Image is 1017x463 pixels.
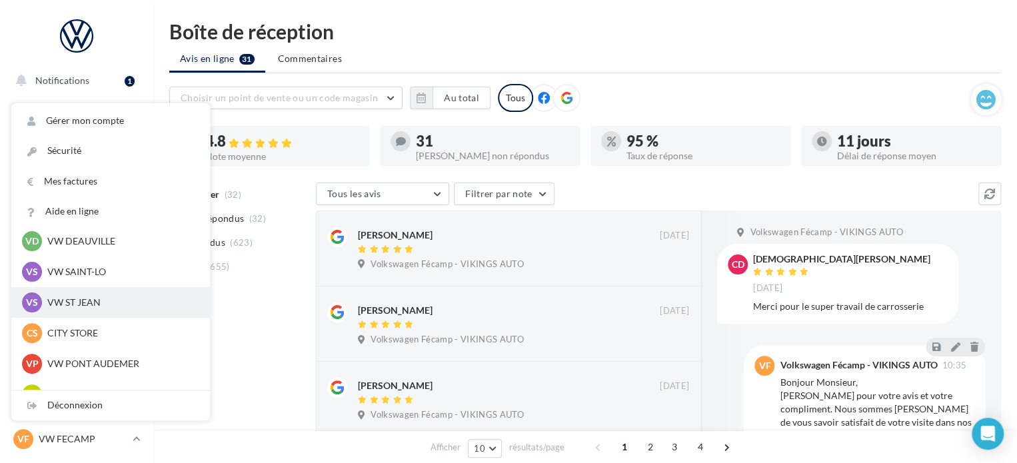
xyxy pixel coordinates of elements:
[753,254,930,264] div: [DEMOGRAPHIC_DATA][PERSON_NAME]
[358,379,433,392] div: [PERSON_NAME]
[837,134,990,149] div: 11 jours
[732,258,744,271] span: CD
[416,151,569,161] div: [PERSON_NAME] non répondus
[468,439,502,458] button: 10
[17,432,29,446] span: VF
[11,426,143,452] a: VF VW FECAMP
[207,261,230,272] span: (655)
[316,183,449,205] button: Tous les avis
[410,87,491,109] button: Au total
[47,265,194,278] p: VW SAINT-LO
[371,409,523,421] span: Volkswagen Fécamp - VIKINGS AUTO
[474,443,485,454] span: 10
[416,134,569,149] div: 31
[27,326,38,340] span: CS
[8,332,145,372] a: PLV et print personnalisable
[8,67,140,95] button: Notifications 1
[125,76,135,87] div: 1
[660,380,689,392] span: [DATE]
[25,234,39,248] span: VD
[660,230,689,242] span: [DATE]
[11,197,210,227] a: Aide en ligne
[11,390,210,420] div: Déconnexion
[690,436,711,458] span: 4
[780,360,937,370] div: Volkswagen Fécamp - VIKINGS AUTO
[47,357,194,370] p: VW PONT AUDEMER
[8,201,145,229] a: Campagnes
[8,167,145,195] a: Visibilité en ligne
[358,229,433,242] div: [PERSON_NAME]
[660,305,689,317] span: [DATE]
[371,258,523,270] span: Volkswagen Fécamp - VIKINGS AUTO
[47,296,194,309] p: VW ST JEAN
[11,106,210,136] a: Gérer mon compte
[626,151,780,161] div: Taux de réponse
[47,234,194,248] p: VW DEAUVILLE
[181,92,378,103] span: Choisir un point de vente ou un code magasin
[249,213,266,224] span: (32)
[358,304,433,317] div: [PERSON_NAME]
[8,133,145,161] a: Boîte de réception31
[758,359,770,372] span: VF
[327,188,381,199] span: Tous les avis
[47,388,194,401] p: VW LISIEUX
[753,282,782,294] span: [DATE]
[182,212,244,225] span: Non répondus
[498,84,533,112] div: Tous
[11,136,210,166] a: Sécurité
[454,183,554,205] button: Filtrer par note
[26,265,38,278] span: VS
[750,227,902,238] span: Volkswagen Fécamp - VIKINGS AUTO
[753,300,948,313] div: Merci pour le super travail de carrosserie
[26,357,39,370] span: VP
[27,388,38,401] span: VL
[614,436,635,458] span: 1
[39,432,127,446] p: VW FECAMP
[509,441,564,454] span: résultats/page
[664,436,685,458] span: 3
[35,75,89,86] span: Notifications
[230,237,253,248] span: (623)
[169,87,403,109] button: Choisir un point de vente ou un code magasin
[8,377,145,416] a: Campagnes DataOnDemand
[942,361,966,370] span: 10:35
[8,266,145,294] a: Médiathèque
[8,233,145,261] a: Contacts
[205,134,359,149] div: 4.8
[433,87,491,109] button: Au total
[8,300,145,328] a: Calendrier
[47,326,194,340] p: CITY STORE
[205,152,359,161] div: Note moyenne
[169,21,1001,41] div: Boîte de réception
[626,134,780,149] div: 95 %
[26,296,38,309] span: VS
[8,100,145,128] a: Opérations
[278,52,342,65] span: Commentaires
[371,334,523,346] span: Volkswagen Fécamp - VIKINGS AUTO
[640,436,661,458] span: 2
[431,441,461,454] span: Afficher
[972,418,1004,450] div: Open Intercom Messenger
[11,167,210,197] a: Mes factures
[837,151,990,161] div: Délai de réponse moyen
